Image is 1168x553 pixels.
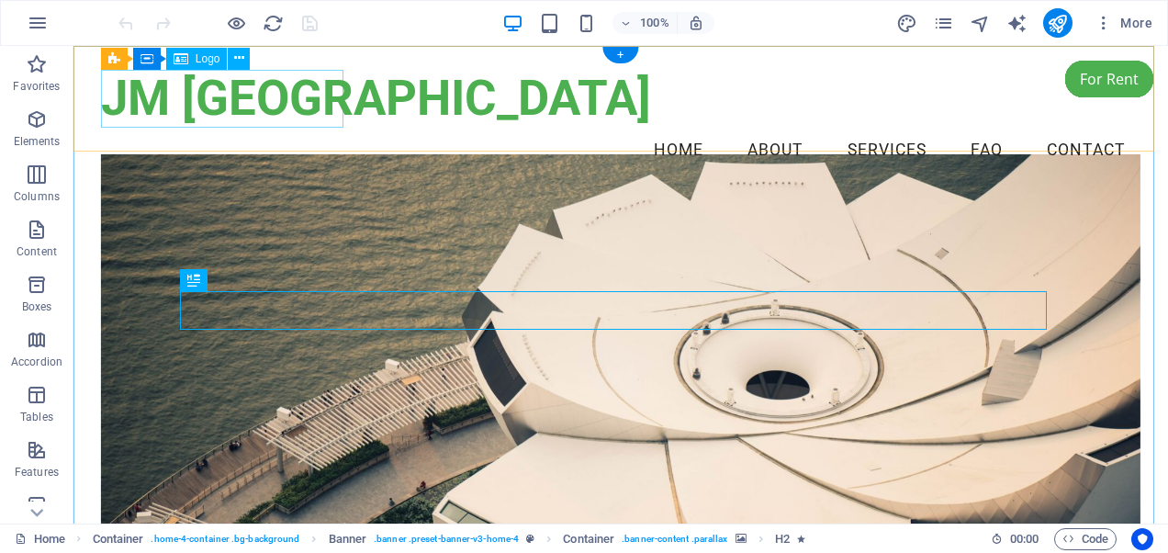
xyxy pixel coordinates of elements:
h6: 100% [640,12,669,34]
span: . home-4-container .bg-background [151,528,299,550]
button: Code [1054,528,1117,550]
span: Code [1062,528,1108,550]
p: Boxes [22,299,52,314]
div: For Rent [992,15,1080,51]
span: : [1023,532,1026,546]
span: Click to select. Double-click to edit [563,528,614,550]
i: AI Writer [1006,13,1028,34]
span: More [1095,14,1152,32]
button: reload [262,12,284,34]
p: Columns [14,189,60,204]
button: 100% [612,12,678,34]
button: publish [1043,8,1073,38]
i: Reload page [263,13,284,34]
button: More [1087,8,1160,38]
p: Tables [20,410,53,424]
span: Click to select. Double-click to edit [329,528,367,550]
i: This element contains a background [736,534,747,544]
i: Publish [1047,13,1068,34]
button: design [896,12,918,34]
p: Elements [14,134,61,149]
button: navigator [970,12,992,34]
i: Pages (Ctrl+Alt+S) [933,13,954,34]
span: Click to select. Double-click to edit [775,528,790,550]
div: + [602,47,638,63]
nav: breadcrumb [93,528,805,550]
span: . banner-content .parallax [622,528,727,550]
i: On resize automatically adjust zoom level to fit chosen device. [688,15,704,31]
p: Favorites [13,79,60,94]
p: Features [15,465,59,480]
i: This element is a customizable preset [526,534,534,544]
button: Click here to leave preview mode and continue editing [225,12,247,34]
span: . banner .preset-banner-v3-home-4 [374,528,519,550]
p: Accordion [11,355,62,369]
span: Logo [196,53,220,64]
a: Click to cancel selection. Double-click to open Pages [15,528,65,550]
i: Design (Ctrl+Alt+Y) [896,13,917,34]
i: Navigator [970,13,991,34]
button: pages [933,12,955,34]
button: Usercentrics [1131,528,1153,550]
i: Element contains an animation [797,534,805,544]
button: text_generator [1006,12,1028,34]
span: Click to select. Double-click to edit [93,528,144,550]
p: Content [17,244,57,259]
h6: Session time [991,528,1039,550]
span: 00 00 [1010,528,1039,550]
